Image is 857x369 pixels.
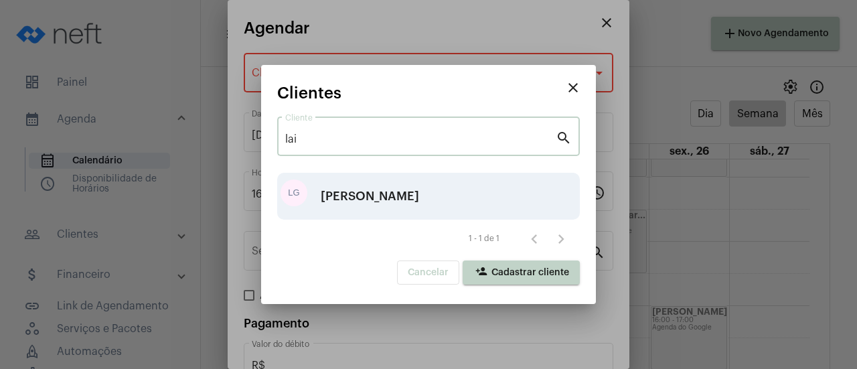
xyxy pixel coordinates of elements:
mat-icon: search [556,129,572,145]
button: Cancelar [397,261,459,285]
span: Cadastrar cliente [473,268,569,277]
mat-icon: close [565,80,581,96]
div: [PERSON_NAME] [321,176,419,216]
button: Cadastrar cliente [463,261,580,285]
button: Próxima página [548,225,574,252]
span: Cancelar [408,268,449,277]
input: Pesquisar cliente [285,133,556,145]
button: Página anterior [521,225,548,252]
div: LG [281,179,307,206]
div: 1 - 1 de 1 [469,234,499,243]
span: Clientes [277,84,341,102]
mat-icon: person_add [473,265,489,281]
